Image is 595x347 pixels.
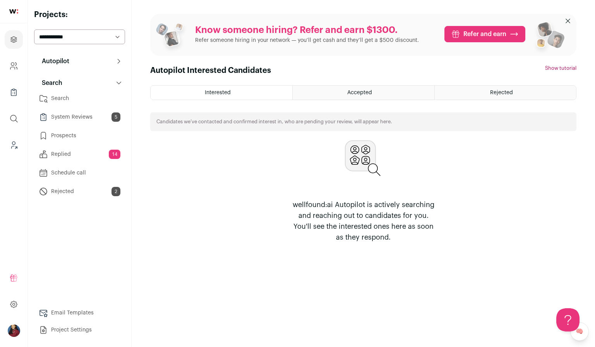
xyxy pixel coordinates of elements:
span: Interested [205,90,231,95]
button: Show tutorial [545,65,576,71]
a: Rejected2 [34,184,125,199]
span: Accepted [347,90,372,95]
h1: Autopilot Interested Candidates [150,65,271,76]
button: Open dropdown [8,325,20,337]
p: Autopilot [37,57,69,66]
p: Candidates we’ve contacted and confirmed interest in, who are pending your review, will appear here. [156,119,392,125]
p: Refer someone hiring in your network — you’ll get cash and they’ll get a $500 discount. [195,36,419,44]
a: Email Templates [34,305,125,321]
p: wellfound:ai Autopilot is actively searching and reaching out to candidates for you. You'll see t... [289,199,438,243]
a: Accepted [293,86,434,100]
a: Leads (Backoffice) [5,136,23,154]
p: Know someone hiring? Refer and earn $1300. [195,24,419,36]
h2: Projects: [34,9,125,20]
img: 10010497-medium_jpg [8,325,20,337]
a: 🧠 [570,322,589,341]
span: Rejected [490,90,513,95]
span: 14 [109,150,120,159]
a: Replied14 [34,147,125,162]
span: 2 [111,187,120,196]
img: referral_people_group_1-3817b86375c0e7f77b15e9e1740954ef64e1f78137dd7e9f4ff27367cb2cd09a.png [155,20,189,54]
img: referral_people_group_2-7c1ec42c15280f3369c0665c33c00ed472fd7f6af9dd0ec46c364f9a93ccf9a4.png [532,19,566,56]
p: Search [37,78,62,88]
a: Project Settings [34,322,125,338]
a: Company and ATS Settings [5,57,23,75]
a: Rejected [435,86,576,100]
a: Schedule call [34,165,125,181]
a: Company Lists [5,83,23,102]
iframe: Help Scout Beacon - Open [556,308,580,331]
a: Projects [5,30,23,49]
span: 5 [111,112,120,122]
img: wellfound-shorthand-0d5821cbd27db2630d0214b213865d53afaa358527fdda9d0ea32b1df1b89c2c.svg [9,9,18,14]
a: System Reviews5 [34,109,125,125]
a: Search [34,91,125,106]
a: Prospects [34,128,125,143]
button: Autopilot [34,54,125,69]
a: Refer and earn [444,26,525,42]
button: Search [34,75,125,91]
